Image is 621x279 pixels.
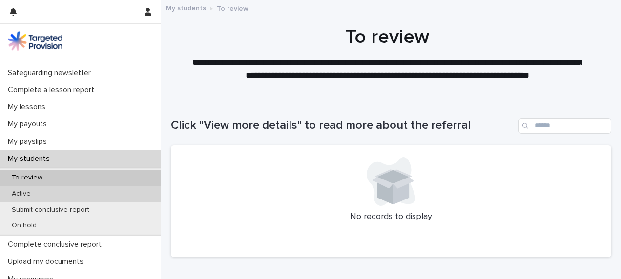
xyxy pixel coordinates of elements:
p: My payslips [4,137,55,146]
a: My students [166,2,206,13]
p: To review [217,2,248,13]
h1: To review [171,25,604,49]
p: My lessons [4,102,53,112]
p: Active [4,190,39,198]
p: To review [4,174,50,182]
p: Submit conclusive report [4,206,97,214]
p: No records to display [183,212,600,222]
p: Safeguarding newsletter [4,68,99,78]
img: M5nRWzHhSzIhMunXDL62 [8,31,62,51]
p: Complete a lesson report [4,85,102,95]
h1: Click "View more details" to read more about the referral [171,119,515,133]
p: Upload my documents [4,257,91,266]
p: Complete conclusive report [4,240,109,249]
input: Search [518,118,611,134]
p: My students [4,154,58,163]
p: On hold [4,221,44,230]
p: My payouts [4,120,55,129]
